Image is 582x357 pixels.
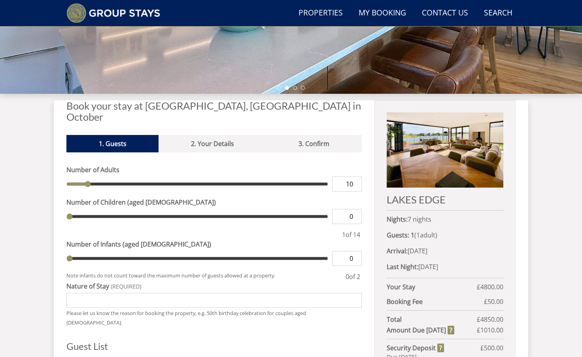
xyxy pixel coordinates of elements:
strong: Security Deposit [387,343,444,353]
h3: Guest List [66,341,362,351]
strong: Last Night: [387,262,418,271]
strong: Amount Due [DATE] [387,325,454,335]
span: 0 [346,272,349,281]
span: £ [477,325,503,335]
h2: LAKES EDGE [387,194,503,205]
div: of 14 [340,230,362,239]
label: Number of Children (aged [DEMOGRAPHIC_DATA]) [66,197,362,207]
span: 1 [416,231,420,239]
label: Number of Infants (aged [DEMOGRAPHIC_DATA]) [66,239,362,249]
a: 2. Your Details [159,135,266,152]
span: £ [480,343,503,353]
span: 1010.00 [480,326,503,334]
a: 1. Guests [66,135,159,152]
p: 7 nights [387,215,503,224]
h2: Book your stay at [GEOGRAPHIC_DATA], [GEOGRAPHIC_DATA] in October [66,100,362,122]
span: 500.00 [484,344,503,352]
span: adult [416,231,435,239]
span: 4800.00 [480,283,503,291]
strong: Arrival: [387,247,408,255]
img: An image of 'LAKES EDGE' [387,112,503,188]
a: My Booking [355,4,409,22]
strong: Total [387,315,477,324]
a: Properties [295,4,346,22]
span: 50.00 [488,297,503,306]
strong: Guests: [387,231,409,239]
strong: 1 [411,231,414,239]
strong: Booking Fee [387,297,484,306]
strong: Nights: [387,215,408,224]
small: Please let us know the reason for booking the property, e.g. 50th birthday celebration for couple... [66,310,306,326]
a: Contact Us [419,4,471,22]
span: 4850.00 [480,315,503,324]
span: £ [484,297,503,306]
label: Nature of Stay [66,281,362,291]
small: Note infants do not count toward the maximum number of guests allowed at a property. [66,272,344,281]
span: £ [477,315,503,324]
span: £ [477,282,503,292]
a: Search [481,4,516,22]
a: 3. Confirm [266,135,361,152]
span: 1 [342,230,346,239]
img: Group Stays [66,3,160,23]
div: of 2 [344,272,362,281]
label: Number of Adults [66,165,362,175]
strong: Your Stay [387,282,477,292]
p: [DATE] [387,262,503,272]
p: [DATE] [387,246,503,256]
span: ( ) [411,231,437,239]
